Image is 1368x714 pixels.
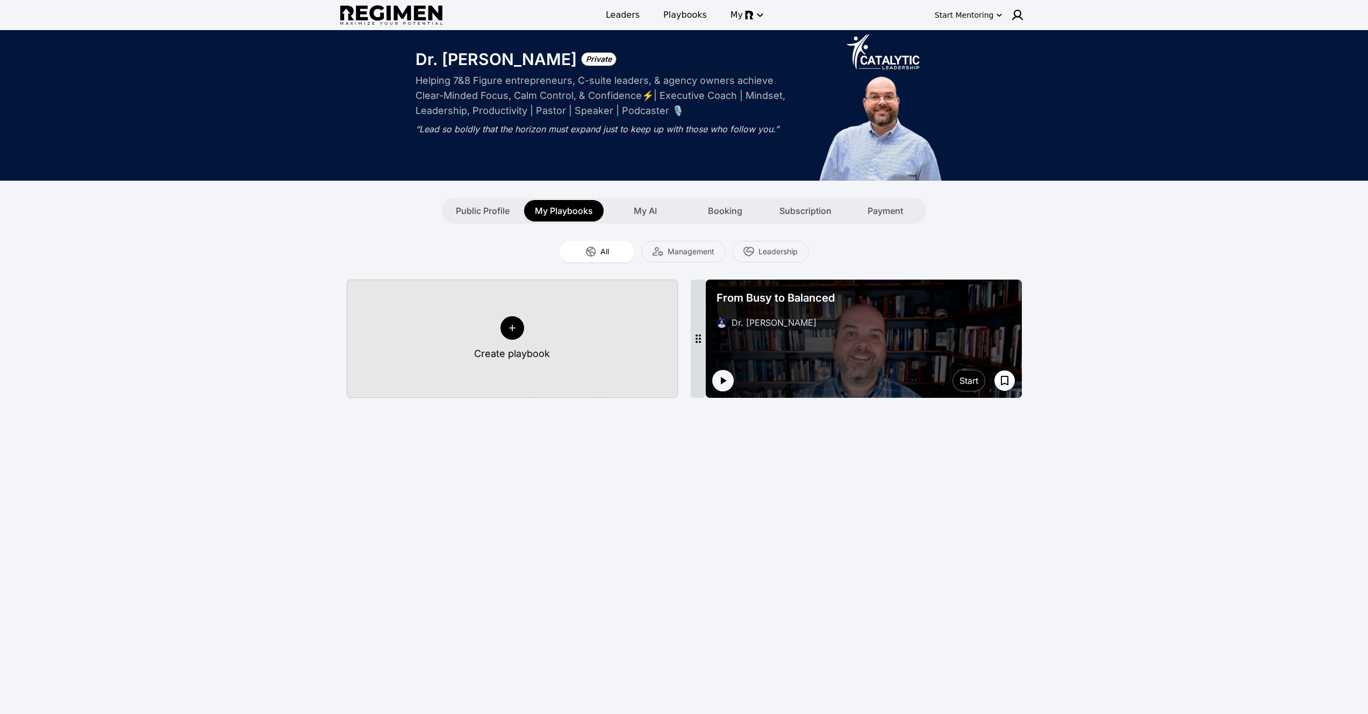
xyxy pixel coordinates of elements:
button: All [560,241,635,262]
span: Public Profile [456,204,510,217]
button: Leadership [732,241,809,262]
button: My [724,5,769,25]
button: Subscription [767,200,844,222]
button: Create playbook [347,280,678,398]
button: Start Mentoring [933,6,1005,24]
button: Booking [686,200,764,222]
img: user icon [1011,9,1024,22]
span: My Playbooks [535,204,593,217]
img: All [585,246,596,257]
span: Booking [708,204,742,217]
span: My AI [634,204,657,217]
div: Dr. [PERSON_NAME] [416,49,577,69]
span: Subscription [779,204,832,217]
span: Leaders [606,9,640,22]
button: Public Profile [444,200,521,222]
img: avatar of Dr. William Attaway [717,317,727,328]
span: My [730,9,743,22]
span: Payment [868,204,903,217]
button: Play intro [712,370,734,391]
span: From Busy to Balanced [717,290,835,305]
img: Regimen logo [340,5,442,25]
div: Create playbook [474,346,550,361]
span: All [600,246,609,257]
button: Save [994,370,1015,391]
a: Playbooks [657,5,713,25]
div: Dr. [PERSON_NAME] [732,316,816,329]
span: Management [668,246,714,257]
button: My Playbooks [524,200,604,222]
div: Start [959,374,978,387]
img: Leadership [743,246,754,257]
span: Leadership [758,246,798,257]
div: Helping 7&8 Figure entrepreneurs, C-suite leaders, & agency owners achieve Clear-Minded Focus, Ca... [416,73,797,118]
button: Management [641,241,726,262]
img: Management [653,246,663,257]
div: Private [581,52,617,66]
div: Start Mentoring [935,10,994,20]
span: Playbooks [663,9,707,22]
div: “Lead so boldly that the horizon must expand just to keep up with those who follow you.” [416,123,797,135]
button: Start [952,370,985,391]
button: My AI [606,200,684,222]
button: Payment [847,200,924,222]
a: Leaders [599,5,646,25]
